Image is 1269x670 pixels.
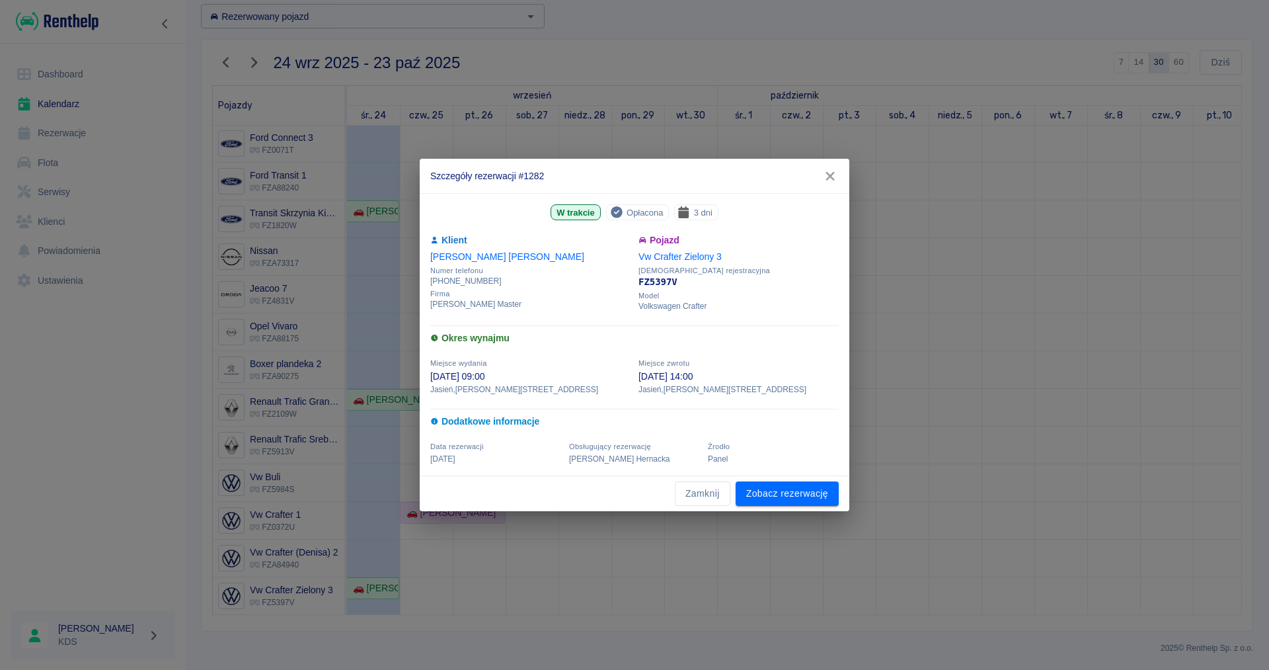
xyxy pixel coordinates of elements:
[430,251,584,262] a: [PERSON_NAME] [PERSON_NAME]
[638,292,839,300] span: Model
[638,384,839,396] p: Jasień , [PERSON_NAME][STREET_ADDRESS]
[638,267,839,275] span: [DEMOGRAPHIC_DATA] rejestracyjna
[430,298,631,310] p: [PERSON_NAME] Master
[708,442,730,450] span: Żrodło
[430,442,484,450] span: Data rezerwacji
[420,159,849,193] h2: Szczegóły rezerwacji #1282
[689,206,718,220] span: 3 dni
[638,300,839,312] p: Volkswagen Crafter
[551,206,599,220] span: W trakcie
[430,331,839,345] h6: Okres wynajmu
[430,359,487,367] span: Miejsce wydania
[638,359,689,367] span: Miejsce zwrotu
[430,453,561,465] p: [DATE]
[430,290,631,298] span: Firma
[569,442,651,450] span: Obsługujący rezerwację
[638,370,839,384] p: [DATE] 14:00
[638,233,839,247] h6: Pojazd
[708,453,839,465] p: Panel
[569,453,700,465] p: [PERSON_NAME] Hernacka
[736,482,839,506] a: Zobacz rezerwację
[430,370,631,384] p: [DATE] 09:00
[638,251,722,262] a: Vw Crafter Zielony 3
[430,415,839,429] h6: Dodatkowe informacje
[675,482,730,506] button: Zamknij
[430,384,631,396] p: Jasień , [PERSON_NAME][STREET_ADDRESS]
[430,275,631,287] p: [PHONE_NUMBER]
[430,233,631,247] h6: Klient
[638,275,839,289] p: FZ5397V
[430,267,631,275] span: Numer telefonu
[621,206,668,220] span: Opłacona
